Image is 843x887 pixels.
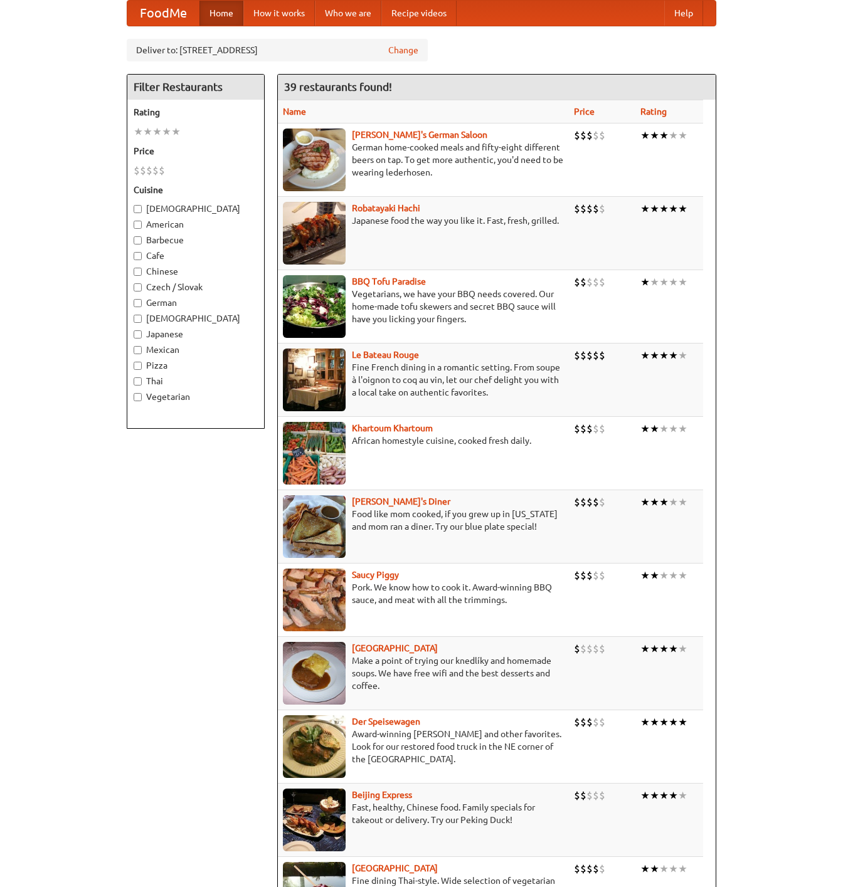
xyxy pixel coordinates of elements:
li: ★ [678,349,687,362]
li: ★ [669,642,678,656]
a: Beijing Express [352,790,412,800]
input: Vegetarian [134,393,142,401]
li: $ [599,569,605,582]
p: Award-winning [PERSON_NAME] and other favorites. Look for our restored food truck in the NE corne... [283,728,564,765]
b: [PERSON_NAME]'s German Saloon [352,130,487,140]
li: ★ [659,569,669,582]
label: Thai [134,375,258,387]
li: ★ [650,642,659,656]
label: Cafe [134,249,258,262]
li: $ [599,202,605,216]
li: $ [599,715,605,729]
li: $ [140,164,146,177]
li: $ [599,862,605,876]
img: bateaurouge.jpg [283,349,346,411]
label: Pizza [134,359,258,372]
li: $ [574,789,580,802]
p: Pork. We know how to cook it. Award-winning BBQ sauce, and meat with all the trimmings. [283,581,564,606]
img: beijing.jpg [283,789,346,851]
a: Saucy Piggy [352,570,399,580]
li: $ [574,422,580,436]
li: $ [580,862,586,876]
li: $ [593,715,599,729]
b: Le Bateau Rouge [352,350,419,360]
li: $ [574,862,580,876]
label: Barbecue [134,234,258,246]
li: ★ [669,715,678,729]
p: Food like mom cooked, if you grew up in [US_STATE] and mom ran a diner. Try our blue plate special! [283,508,564,533]
li: ★ [650,495,659,509]
li: ★ [650,862,659,876]
label: [DEMOGRAPHIC_DATA] [134,312,258,325]
input: Mexican [134,346,142,354]
li: $ [574,642,580,656]
li: ★ [659,129,669,142]
li: $ [574,495,580,509]
li: ★ [678,789,687,802]
label: American [134,218,258,231]
b: [PERSON_NAME]'s Diner [352,496,450,506]
li: ★ [650,202,659,216]
li: ★ [640,422,650,436]
img: saucy.jpg [283,569,346,631]
h4: Filter Restaurants [127,75,264,100]
li: $ [152,164,159,177]
li: ★ [162,125,171,139]
li: ★ [659,715,669,729]
input: Pizza [134,362,142,370]
li: $ [580,202,586,216]
li: $ [599,495,605,509]
li: $ [580,129,586,142]
li: ★ [678,129,687,142]
li: ★ [669,422,678,436]
li: ★ [152,125,162,139]
li: ★ [678,569,687,582]
b: [GEOGRAPHIC_DATA] [352,643,438,653]
li: ★ [659,202,669,216]
li: $ [593,569,599,582]
li: ★ [650,715,659,729]
li: ★ [640,715,650,729]
li: $ [580,495,586,509]
a: Khartoum Khartoum [352,423,433,433]
h5: Rating [134,106,258,118]
li: $ [599,422,605,436]
li: ★ [650,349,659,362]
label: Vegetarian [134,391,258,403]
li: $ [593,275,599,289]
li: $ [574,715,580,729]
li: $ [586,642,593,656]
li: $ [599,129,605,142]
li: ★ [669,349,678,362]
li: $ [593,862,599,876]
ng-pluralize: 39 restaurants found! [284,81,392,93]
li: ★ [669,569,678,582]
a: Help [664,1,703,26]
h5: Price [134,145,258,157]
label: Chinese [134,265,258,278]
input: Czech / Slovak [134,283,142,291]
input: Chinese [134,268,142,276]
li: ★ [640,569,650,582]
div: Deliver to: [STREET_ADDRESS] [127,39,428,61]
li: $ [586,422,593,436]
li: $ [593,642,599,656]
a: BBQ Tofu Paradise [352,276,426,286]
a: Who we are [315,1,381,26]
li: ★ [640,349,650,362]
p: German home-cooked meals and fifty-eight different beers on tap. To get more authentic, you'd nee... [283,141,564,179]
li: $ [159,164,165,177]
li: $ [599,275,605,289]
li: ★ [640,642,650,656]
li: $ [586,569,593,582]
li: ★ [659,422,669,436]
input: Barbecue [134,236,142,244]
li: ★ [640,275,650,289]
li: $ [586,275,593,289]
a: Price [574,107,595,117]
li: ★ [678,642,687,656]
li: ★ [678,495,687,509]
li: $ [586,129,593,142]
